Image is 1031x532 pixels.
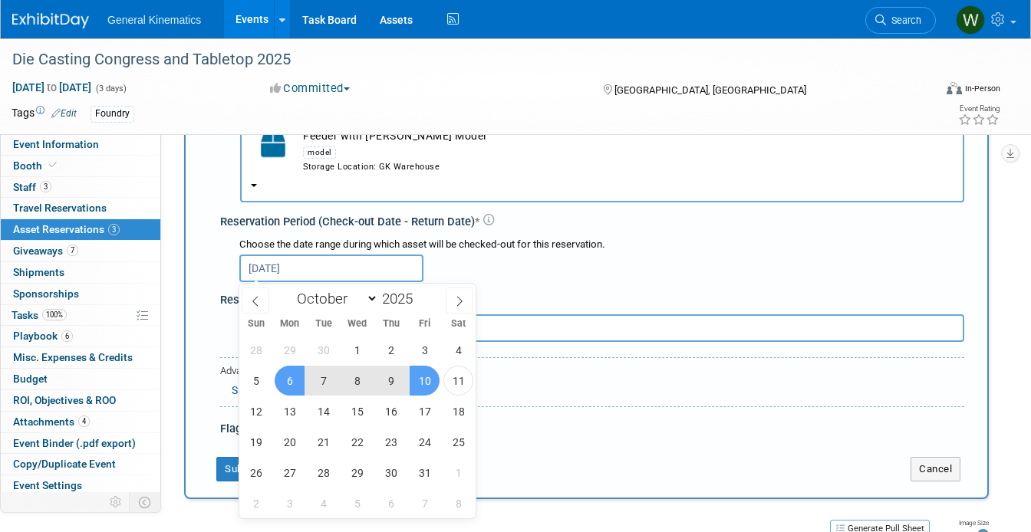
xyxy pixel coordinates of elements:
[49,161,57,169] i: Booth reservation complete
[911,457,960,481] button: Cancel
[13,351,133,363] span: Misc. Expenses & Credits
[1,390,160,411] a: ROI, Objectives & ROO
[78,415,90,427] span: 4
[240,118,964,202] button: Feeder with [PERSON_NAME] ModelmodelStorage Location: GK Warehouse
[342,396,372,426] span: October 15, 2025
[410,488,440,518] span: November 7, 2025
[241,458,271,488] span: October 26, 2025
[216,457,267,481] button: Submit
[67,245,78,256] span: 7
[61,330,73,342] span: 6
[865,7,936,34] a: Search
[410,366,440,396] span: October 10, 2025
[275,488,305,518] span: November 3, 2025
[13,266,64,278] span: Shipments
[103,492,130,512] td: Personalize Event Tab Strip
[342,488,372,518] span: November 5, 2025
[341,319,374,329] span: Wed
[342,366,372,396] span: October 8, 2025
[13,415,90,428] span: Attachments
[275,458,305,488] span: October 27, 2025
[13,202,107,214] span: Travel Reservations
[94,84,127,94] span: (3 days)
[443,427,473,457] span: October 25, 2025
[1,198,160,218] a: Travel Reservations
[241,427,271,457] span: October 19, 2025
[275,396,305,426] span: October 13, 2025
[342,458,372,488] span: October 29, 2025
[239,319,273,329] span: Sun
[1,475,160,496] a: Event Settings
[443,396,473,426] span: October 18, 2025
[51,108,77,119] a: Edit
[1,347,160,368] a: Misc. Expenses & Credits
[91,106,134,122] div: Foundry
[220,214,964,230] div: Reservation Period (Check-out Date - Return Date)
[13,479,82,491] span: Event Settings
[239,238,964,252] div: Choose the date range during which asset will be checked-out for this reservation.
[1,134,160,155] a: Event Information
[13,159,60,172] span: Booth
[308,427,338,457] span: October 21, 2025
[130,492,161,512] td: Toggle Event Tabs
[443,366,473,396] span: October 11, 2025
[239,255,423,282] input: Check-out Date - Return Date
[13,437,136,449] span: Event Binder (.pdf export)
[964,83,1000,94] div: In-Person
[40,181,51,192] span: 3
[376,488,406,518] span: November 6, 2025
[1,219,160,240] a: Asset Reservations3
[13,245,78,257] span: Giveaways
[13,287,79,300] span: Sponsorships
[13,458,116,470] span: Copy/Duplicate Event
[1,305,160,326] a: Tasks100%
[241,366,271,396] span: October 5, 2025
[1,262,160,283] a: Shipments
[275,366,305,396] span: October 6, 2025
[13,138,99,150] span: Event Information
[12,105,77,123] td: Tags
[614,84,806,96] span: [GEOGRAPHIC_DATA], [GEOGRAPHIC_DATA]
[1,284,160,304] a: Sponsorships
[232,384,401,396] a: Specify Shipping Logistics Category
[220,422,245,435] span: Flag:
[265,80,356,97] button: Committed
[241,488,271,518] span: November 2, 2025
[12,309,67,321] span: Tasks
[290,289,378,308] select: Month
[307,319,341,329] span: Tue
[376,335,406,365] span: October 2, 2025
[443,335,473,365] span: October 4, 2025
[308,458,338,488] span: October 28, 2025
[308,366,338,396] span: October 7, 2025
[308,335,338,365] span: September 30, 2025
[374,319,408,329] span: Thu
[947,82,962,94] img: Format-Inperson.png
[442,319,476,329] span: Sat
[12,80,92,94] span: [DATE] [DATE]
[1,177,160,198] a: Staff3
[241,396,271,426] span: October 12, 2025
[303,146,336,159] div: model
[308,488,338,518] span: November 4, 2025
[241,335,271,365] span: September 28, 2025
[44,81,59,94] span: to
[12,13,89,28] img: ExhibitDay
[220,364,964,379] div: Advanced Options
[443,488,473,518] span: November 8, 2025
[7,46,916,74] div: Die Casting Congress and Tabletop 2025
[410,427,440,457] span: October 24, 2025
[1,412,160,432] a: Attachments4
[376,366,406,396] span: October 9, 2025
[376,427,406,457] span: October 23, 2025
[342,335,372,365] span: October 1, 2025
[958,105,1000,113] div: Event Rating
[1,156,160,176] a: Booth
[108,224,120,235] span: 3
[408,319,442,329] span: Fri
[855,80,1000,103] div: Event Format
[410,396,440,426] span: October 17, 2025
[275,427,305,457] span: October 20, 2025
[13,373,48,385] span: Budget
[410,335,440,365] span: October 3, 2025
